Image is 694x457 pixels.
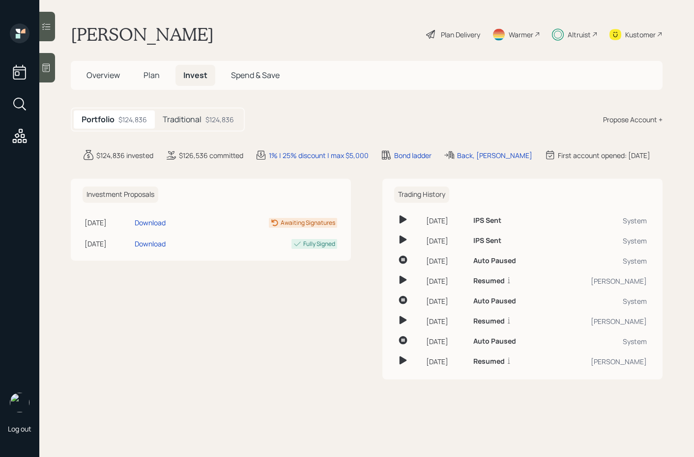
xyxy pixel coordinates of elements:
[394,150,432,161] div: Bond ladder
[426,276,465,286] div: [DATE]
[426,256,465,266] div: [DATE]
[163,115,202,124] h5: Traditional
[553,296,647,306] div: System
[553,256,647,266] div: System
[473,277,505,285] h6: Resumed
[118,114,147,125] div: $124,836
[85,239,131,249] div: [DATE]
[553,336,647,347] div: System
[509,29,533,40] div: Warmer
[426,296,465,306] div: [DATE]
[85,217,131,228] div: [DATE]
[553,215,647,226] div: System
[8,424,31,433] div: Log out
[473,297,516,305] h6: Auto Paused
[426,215,465,226] div: [DATE]
[603,114,663,125] div: Propose Account +
[473,216,501,225] h6: IPS Sent
[473,237,501,245] h6: IPS Sent
[135,217,166,228] div: Download
[473,317,505,325] h6: Resumed
[10,393,29,412] img: sami-boghos-headshot.png
[426,236,465,246] div: [DATE]
[394,187,449,203] h6: Trading History
[553,316,647,326] div: [PERSON_NAME]
[457,150,532,161] div: Back, [PERSON_NAME]
[231,70,280,81] span: Spend & Save
[71,24,214,45] h1: [PERSON_NAME]
[473,337,516,346] h6: Auto Paused
[426,356,465,367] div: [DATE]
[558,150,650,161] div: First account opened: [DATE]
[426,336,465,347] div: [DATE]
[426,316,465,326] div: [DATE]
[473,357,505,366] h6: Resumed
[303,240,335,248] div: Fully Signed
[281,218,335,227] div: Awaiting Signatures
[82,115,115,124] h5: Portfolio
[269,150,369,161] div: 1% | 25% discount | max $5,000
[441,29,480,40] div: Plan Delivery
[625,29,656,40] div: Kustomer
[96,150,153,161] div: $124,836 invested
[135,239,166,249] div: Download
[553,356,647,367] div: [PERSON_NAME]
[83,187,158,203] h6: Investment Proposals
[473,257,516,265] h6: Auto Paused
[553,276,647,286] div: [PERSON_NAME]
[87,70,120,81] span: Overview
[205,114,234,125] div: $124,836
[183,70,207,81] span: Invest
[568,29,591,40] div: Altruist
[179,150,243,161] div: $126,536 committed
[144,70,160,81] span: Plan
[553,236,647,246] div: System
